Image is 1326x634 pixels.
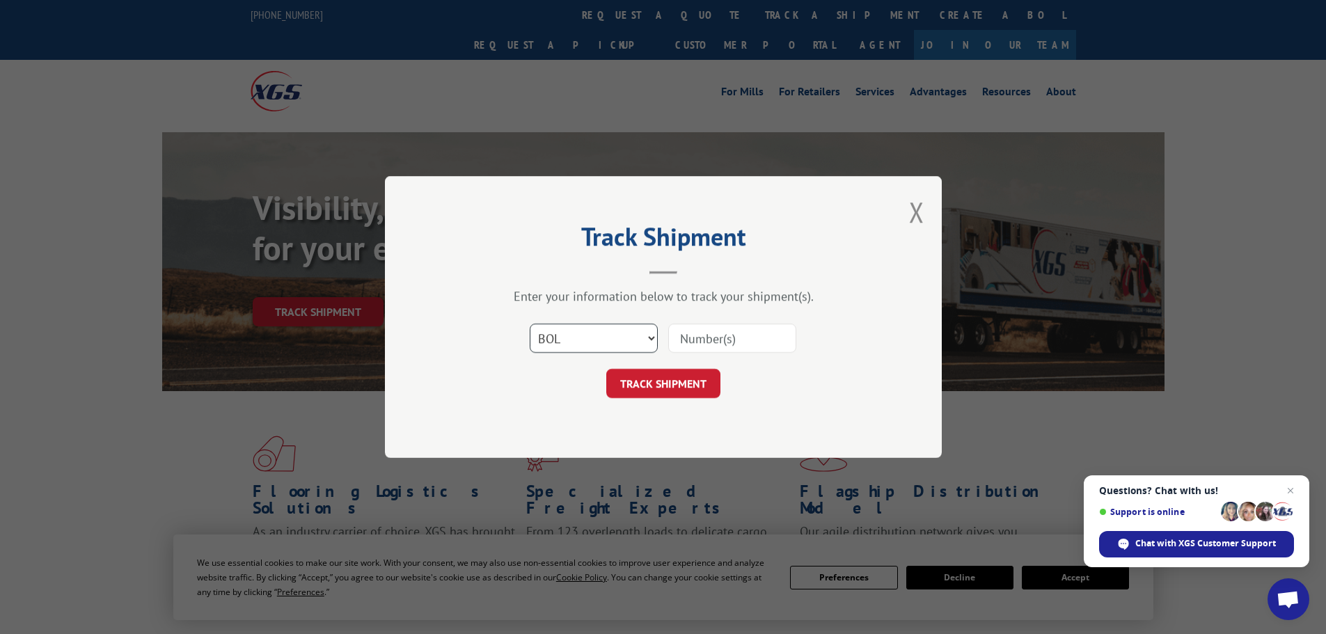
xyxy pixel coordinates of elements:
[668,324,796,353] input: Number(s)
[1282,482,1299,499] span: Close chat
[1099,485,1294,496] span: Questions? Chat with us!
[909,193,924,230] button: Close modal
[1268,578,1309,620] div: Open chat
[455,288,872,304] div: Enter your information below to track your shipment(s).
[455,227,872,253] h2: Track Shipment
[606,369,720,398] button: TRACK SHIPMENT
[1099,531,1294,557] div: Chat with XGS Customer Support
[1099,507,1216,517] span: Support is online
[1135,537,1276,550] span: Chat with XGS Customer Support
